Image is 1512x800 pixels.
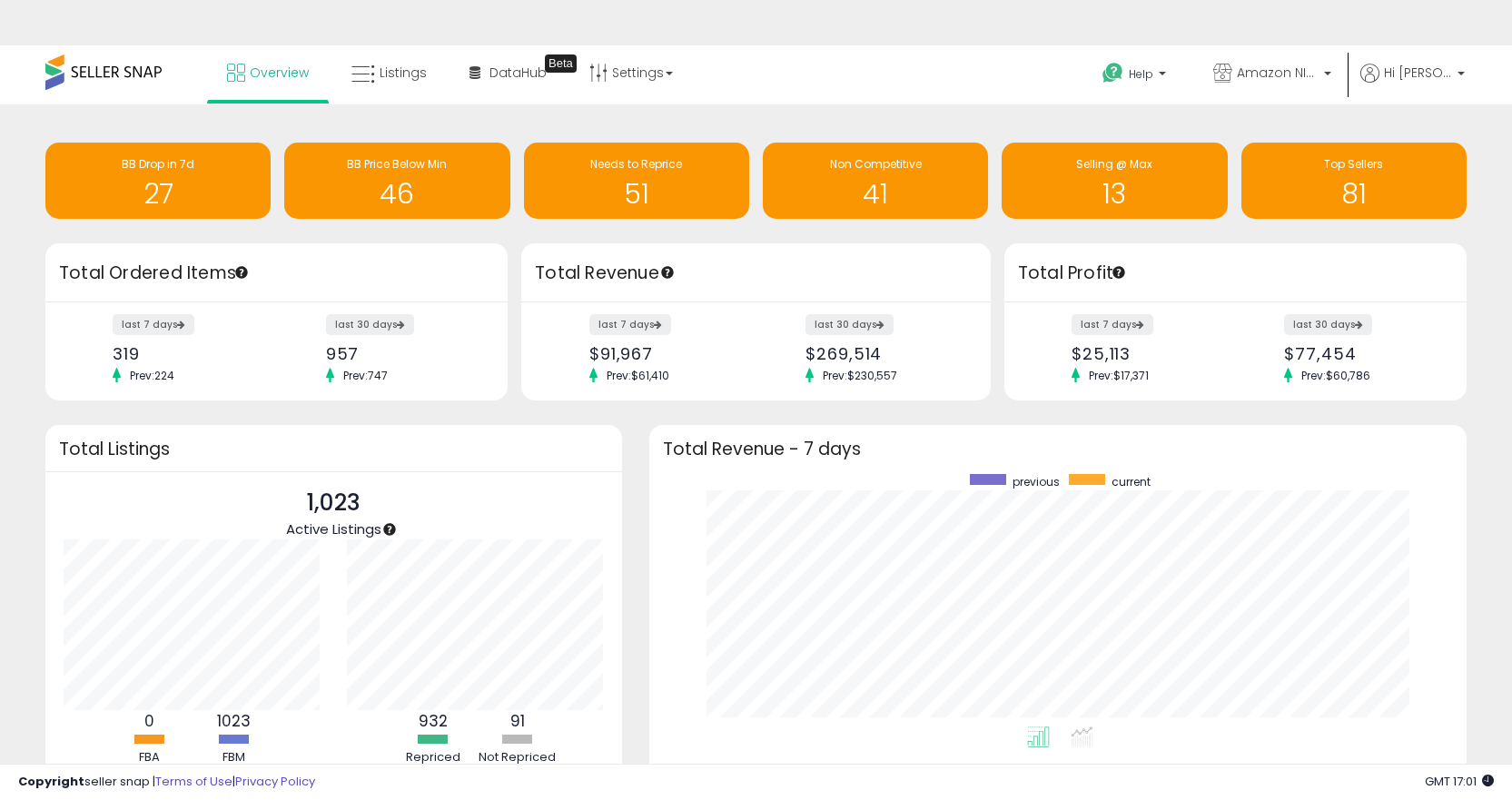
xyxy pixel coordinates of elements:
span: BB Price Below Min [347,156,447,172]
div: FBM [193,749,275,766]
label: last 30 days [326,314,414,335]
div: $77,454 [1284,344,1434,363]
span: Prev: 224 [121,368,183,383]
div: 319 [113,344,262,363]
label: last 7 days [113,314,194,335]
label: last 30 days [805,314,894,335]
a: DataHub [456,45,560,100]
a: Amazon NINJA [1200,45,1345,104]
span: Top Sellers [1324,156,1383,172]
div: $91,967 [589,344,743,363]
b: 1023 [217,710,251,732]
div: Tooltip anchor [233,264,250,281]
span: Selling @ Max [1076,156,1152,172]
h1: 81 [1250,179,1458,209]
h1: 46 [293,179,500,209]
p: 1,023 [286,486,381,520]
h1: 51 [533,179,740,209]
h3: Total Revenue [535,261,977,286]
span: Prev: $61,410 [598,368,678,383]
h3: Total Listings [59,442,608,456]
span: 2025-09-15 17:01 GMT [1425,773,1494,790]
span: Prev: 747 [334,368,397,383]
span: BB Drop in 7d [122,156,194,172]
i: Get Help [1102,62,1124,84]
div: Tooltip anchor [1111,264,1127,281]
a: Top Sellers 81 [1241,143,1467,219]
a: Terms of Use [155,773,232,790]
span: Overview [250,64,309,82]
span: Prev: $17,371 [1080,368,1158,383]
h3: Total Ordered Items [59,261,494,286]
div: FBA [109,749,191,766]
a: Overview [213,45,322,100]
span: Help [1129,66,1153,82]
span: Active Listings [286,519,381,538]
h3: Total Profit [1018,261,1453,286]
h3: Total Revenue - 7 days [663,442,1453,456]
a: Selling @ Max 13 [1002,143,1227,219]
a: Hi [PERSON_NAME] [1360,64,1465,104]
span: previous [1013,474,1060,489]
span: Amazon NINJA [1237,64,1319,82]
span: Needs to Reprice [590,156,682,172]
span: Prev: $60,786 [1292,368,1379,383]
div: $25,113 [1072,344,1221,363]
span: Listings [380,64,427,82]
a: Settings [576,45,687,100]
h1: 27 [54,179,262,209]
a: Listings [338,45,440,100]
label: last 7 days [589,314,671,335]
h1: 13 [1011,179,1218,209]
a: Needs to Reprice 51 [524,143,749,219]
a: Privacy Policy [235,773,315,790]
span: current [1112,474,1151,489]
div: $269,514 [805,344,959,363]
b: 932 [419,710,448,732]
h1: 41 [772,179,979,209]
div: Tooltip anchor [545,54,577,73]
a: BB Price Below Min 46 [284,143,509,219]
div: 957 [326,344,476,363]
div: Tooltip anchor [381,521,398,538]
span: Non Competitive [830,156,922,172]
strong: Copyright [18,773,84,790]
a: Non Competitive 41 [763,143,988,219]
div: Not Repriced [477,749,558,766]
a: Help [1088,48,1184,104]
label: last 7 days [1072,314,1153,335]
div: Repriced [392,749,474,766]
span: Hi [PERSON_NAME] [1384,64,1452,82]
div: Tooltip anchor [659,264,676,281]
b: 91 [510,710,525,732]
span: DataHub [489,64,547,82]
span: Prev: $230,557 [814,368,906,383]
a: BB Drop in 7d 27 [45,143,271,219]
b: 0 [144,710,154,732]
div: seller snap | | [18,774,315,791]
label: last 30 days [1284,314,1372,335]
